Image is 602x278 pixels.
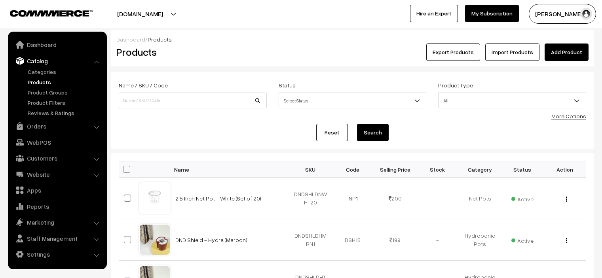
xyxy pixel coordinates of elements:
td: - [416,178,459,219]
a: Categories [26,68,104,76]
a: Catalog [10,54,104,68]
a: Import Products [485,43,539,61]
td: INP1 [332,178,374,219]
a: Dashboard [116,36,145,43]
span: Select Status [279,93,427,108]
a: WebPOS [10,135,104,149]
img: Menu [566,197,567,202]
a: Hire an Expert [410,5,458,22]
button: Search [357,124,389,141]
a: More Options [551,113,586,119]
th: Stock [416,161,459,178]
span: All [438,93,586,108]
a: My Subscription [465,5,519,22]
h2: Products [116,46,266,58]
img: Menu [566,238,567,243]
span: Active [511,235,534,245]
a: COMMMERCE [10,8,79,17]
th: Status [501,161,543,178]
label: Name / SKU / Code [119,81,168,89]
span: Products [148,36,172,43]
a: Reviews & Ratings [26,109,104,117]
a: Products [26,78,104,86]
a: Reset [316,124,348,141]
button: Export Products [426,43,480,61]
td: Hydroponic Pots [459,219,501,261]
span: Select Status [279,94,426,108]
a: Website [10,167,104,182]
a: Orders [10,119,104,133]
a: Reports [10,199,104,214]
th: Action [543,161,586,178]
a: Settings [10,247,104,261]
td: DNDSHLDHMRN1 [289,219,332,261]
th: Category [459,161,501,178]
a: Apps [10,183,104,197]
th: Selling Price [374,161,416,178]
img: user [580,8,592,20]
a: Product Filters [26,98,104,107]
label: Product Type [438,81,473,89]
input: Name / SKU / Code [119,93,267,108]
a: Dashboard [10,38,104,52]
a: DND Shield - Hydra (Maroon) [175,236,247,243]
td: 200 [374,178,416,219]
td: - [416,219,459,261]
span: All [439,94,586,108]
a: Product Groups [26,88,104,96]
td: 199 [374,219,416,261]
img: COMMMERCE [10,10,93,16]
th: Name [171,161,289,178]
th: SKU [289,161,332,178]
th: Code [332,161,374,178]
button: [PERSON_NAME] [529,4,596,24]
a: Add Product [545,43,589,61]
div: / [116,35,589,43]
a: 2.5 Inch Net Pot - White (Set of 20) [175,195,261,202]
td: DNDSHLDNWHT20 [289,178,332,219]
span: Active [511,193,534,203]
a: Marketing [10,215,104,229]
td: Net Pots [459,178,501,219]
button: [DOMAIN_NAME] [89,4,191,24]
a: Staff Management [10,231,104,246]
label: Status [279,81,296,89]
a: Customers [10,151,104,165]
td: DSH15 [332,219,374,261]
